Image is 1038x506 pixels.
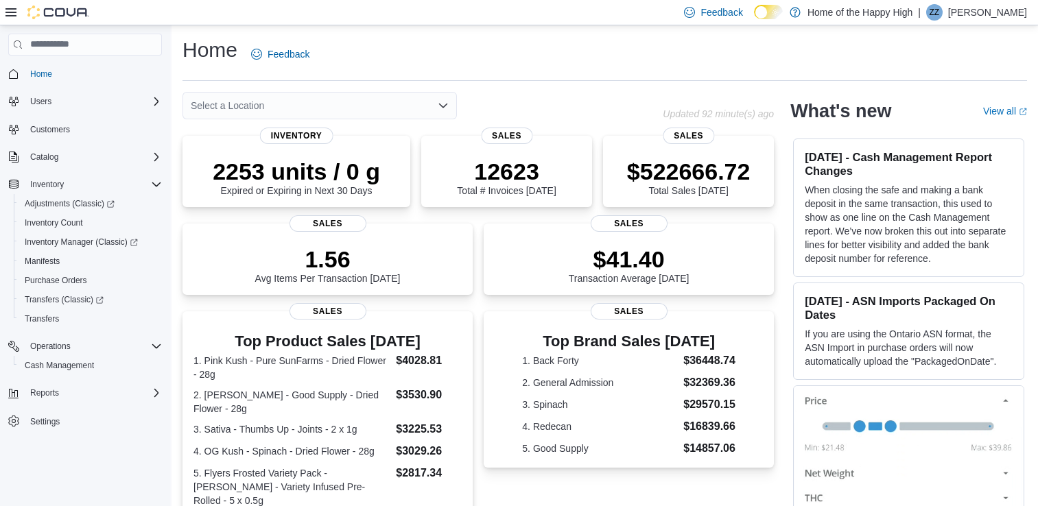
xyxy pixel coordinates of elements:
span: Sales [591,215,668,232]
dt: 3. Sativa - Thumbs Up - Joints - 2 x 1g [193,422,390,436]
span: Inventory [25,176,162,193]
span: Sales [481,128,532,144]
span: Feedback [268,47,309,61]
span: Operations [30,341,71,352]
h3: Top Product Sales [DATE] [193,333,462,350]
p: Home of the Happy High [807,4,912,21]
h2: What's new [790,100,891,122]
p: 2253 units / 0 g [213,158,380,185]
a: Customers [25,121,75,138]
a: Transfers (Classic) [14,290,167,309]
button: Customers [3,119,167,139]
button: Operations [25,338,76,354]
div: Zayan Zaman [926,4,943,21]
p: [PERSON_NAME] [948,4,1027,21]
p: $41.40 [569,245,689,273]
button: Inventory [25,176,69,193]
svg: External link [1019,108,1027,116]
span: Inventory Manager (Classic) [19,234,162,250]
span: Home [25,65,162,82]
dt: 1. Back Forty [522,354,678,368]
span: Cash Management [25,360,94,371]
img: Cova [27,5,89,19]
a: Inventory Manager (Classic) [19,234,143,250]
a: Inventory Count [19,215,89,231]
button: Reports [3,383,167,402]
dd: $32369.36 [683,374,735,391]
dd: $3225.53 [396,421,462,437]
p: 12623 [457,158,556,185]
dt: 1. Pink Kush - Pure SunFarms - Dried Flower - 28g [193,354,390,381]
dt: 4. Redecan [522,420,678,433]
dt: 2. [PERSON_NAME] - Good Supply - Dried Flower - 28g [193,388,390,415]
span: Settings [30,416,60,427]
dd: $14857.06 [683,440,735,457]
p: | [918,4,921,21]
h3: [DATE] - ASN Imports Packaged On Dates [805,294,1013,322]
p: Updated 92 minute(s) ago [663,108,774,119]
button: Catalog [3,147,167,167]
button: Reports [25,385,64,401]
h3: [DATE] - Cash Management Report Changes [805,150,1013,178]
span: Users [30,96,51,107]
a: Settings [25,413,65,430]
dt: 4. OG Kush - Spinach - Dried Flower - 28g [193,444,390,458]
dd: $4028.81 [396,352,462,369]
dt: 2. General Admission [522,376,678,389]
nav: Complex example [8,58,162,467]
dd: $2817.34 [396,465,462,481]
dd: $16839.66 [683,418,735,435]
p: If you are using the Ontario ASN format, the ASN Import in purchase orders will now automatically... [805,327,1013,368]
button: Settings [3,411,167,431]
span: Sales [290,303,366,320]
button: Cash Management [14,356,167,375]
a: View allExternal link [983,106,1027,117]
a: Home [25,66,58,82]
button: Catalog [25,149,64,165]
a: Cash Management [19,357,99,374]
dd: $36448.74 [683,352,735,369]
span: Inventory [30,179,64,190]
span: Transfers (Classic) [19,291,162,308]
span: Operations [25,338,162,354]
div: Total # Invoices [DATE] [457,158,556,196]
span: Settings [25,412,162,429]
span: Inventory Manager (Classic) [25,237,138,248]
button: Users [3,92,167,111]
span: Transfers [25,313,59,324]
dd: $3029.26 [396,443,462,459]
button: Manifests [14,252,167,271]
span: Purchase Orders [25,275,87,286]
span: Reports [25,385,162,401]
p: When closing the safe and making a bank deposit in the same transaction, this used to show as one... [805,183,1013,265]
button: Users [25,93,57,110]
a: Purchase Orders [19,272,93,289]
span: Sales [290,215,366,232]
span: Users [25,93,162,110]
span: Feedback [700,5,742,19]
span: Customers [30,124,70,135]
span: Home [30,69,52,80]
span: Inventory [260,128,333,144]
button: Open list of options [438,100,449,111]
span: Sales [591,303,668,320]
span: Inventory Count [25,217,83,228]
a: Adjustments (Classic) [19,195,120,212]
span: ZZ [930,4,940,21]
a: Transfers (Classic) [19,291,109,308]
span: Purchase Orders [19,272,162,289]
dt: 5. Good Supply [522,442,678,455]
button: Transfers [14,309,167,328]
button: Operations [3,337,167,356]
h3: Top Brand Sales [DATE] [522,333,735,350]
span: Cash Management [19,357,162,374]
button: Inventory Count [14,213,167,232]
button: Home [3,64,167,84]
a: Feedback [246,40,315,68]
span: Manifests [25,256,60,267]
p: $522666.72 [627,158,751,185]
span: Sales [663,128,714,144]
span: Adjustments (Classic) [25,198,115,209]
div: Avg Items Per Transaction [DATE] [255,245,401,284]
span: Inventory Count [19,215,162,231]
